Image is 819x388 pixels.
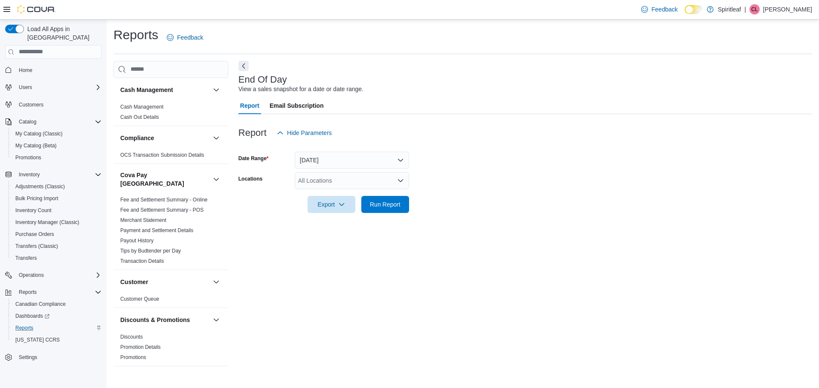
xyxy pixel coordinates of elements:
[12,299,102,309] span: Canadian Compliance
[12,129,102,139] span: My Catalog (Classic)
[15,100,47,110] a: Customers
[211,315,221,325] button: Discounts & Promotions
[12,205,102,216] span: Inventory Count
[120,152,204,158] a: OCS Transaction Submission Details
[120,237,154,244] span: Payout History
[120,196,208,203] span: Fee and Settlement Summary - Online
[9,152,105,164] button: Promotions
[718,4,741,14] p: Spiritleaf
[12,335,63,345] a: [US_STATE] CCRS
[15,99,102,110] span: Customers
[651,5,677,14] span: Feedback
[211,85,221,95] button: Cash Management
[19,171,40,178] span: Inventory
[17,5,55,14] img: Cova
[9,216,105,228] button: Inventory Manager (Classic)
[120,207,203,213] span: Fee and Settlement Summary - POS
[15,195,58,202] span: Bulk Pricing Import
[120,316,190,324] h3: Discounts & Promotions
[120,227,193,233] a: Payment and Settlement Details
[5,60,102,386] nav: Complex example
[12,181,68,192] a: Adjustments (Classic)
[9,322,105,334] button: Reports
[2,351,105,363] button: Settings
[9,140,105,152] button: My Catalog (Beta)
[15,82,102,92] span: Users
[15,313,49,319] span: Dashboards
[9,181,105,193] button: Adjustments (Classic)
[12,241,102,251] span: Transfers (Classic)
[211,133,221,143] button: Compliance
[2,269,105,281] button: Operations
[12,193,102,204] span: Bulk Pricing Import
[113,294,228,308] div: Customer
[238,75,287,85] h3: End Of Day
[2,169,105,181] button: Inventory
[12,181,102,192] span: Adjustments (Classic)
[15,255,37,262] span: Transfers
[15,82,35,92] button: Users
[120,134,154,142] h3: Compliance
[120,227,193,234] span: Payment and Settlement Details
[12,335,102,345] span: Washington CCRS
[9,193,105,204] button: Bulk Pricing Import
[2,81,105,93] button: Users
[15,183,65,190] span: Adjustments (Classic)
[15,117,102,127] span: Catalog
[9,228,105,240] button: Purchase Orders
[9,334,105,346] button: [US_STATE] CCRS
[15,325,33,331] span: Reports
[12,323,37,333] a: Reports
[120,333,143,340] span: Discounts
[120,104,163,110] a: Cash Management
[685,5,703,14] input: Dark Mode
[744,4,746,14] p: |
[313,196,350,213] span: Export
[120,217,166,224] span: Merchant Statement
[12,205,55,216] a: Inventory Count
[9,252,105,264] button: Transfers
[751,4,758,14] span: CL
[370,200,401,209] span: Run Report
[12,152,45,163] a: Promotions
[12,217,102,227] span: Inventory Manager (Classic)
[12,217,83,227] a: Inventory Manager (Classic)
[9,240,105,252] button: Transfers (Classic)
[113,150,228,164] div: Compliance
[120,86,209,94] button: Cash Management
[15,287,102,297] span: Reports
[120,316,209,324] button: Discounts & Promotions
[238,128,267,138] h3: Report
[15,270,102,280] span: Operations
[120,258,164,264] span: Transaction Details
[15,65,102,75] span: Home
[15,352,41,362] a: Settings
[120,248,181,254] a: Tips by Budtender per Day
[120,134,209,142] button: Compliance
[15,336,60,343] span: [US_STATE] CCRS
[120,344,161,351] span: Promotion Details
[12,323,102,333] span: Reports
[120,296,159,302] a: Customer Queue
[19,289,37,296] span: Reports
[120,86,173,94] h3: Cash Management
[15,301,66,308] span: Canadian Compliance
[238,61,249,71] button: Next
[12,253,40,263] a: Transfers
[120,334,143,340] a: Discounts
[15,117,40,127] button: Catalog
[12,311,53,321] a: Dashboards
[15,170,43,180] button: Inventory
[638,1,681,18] a: Feedback
[120,114,159,120] a: Cash Out Details
[15,219,79,226] span: Inventory Manager (Classic)
[15,231,54,238] span: Purchase Orders
[15,270,47,280] button: Operations
[211,174,221,184] button: Cova Pay [GEOGRAPHIC_DATA]
[120,217,166,223] a: Merchant Statement
[12,152,102,163] span: Promotions
[15,287,40,297] button: Reports
[19,272,44,279] span: Operations
[12,141,60,151] a: My Catalog (Beta)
